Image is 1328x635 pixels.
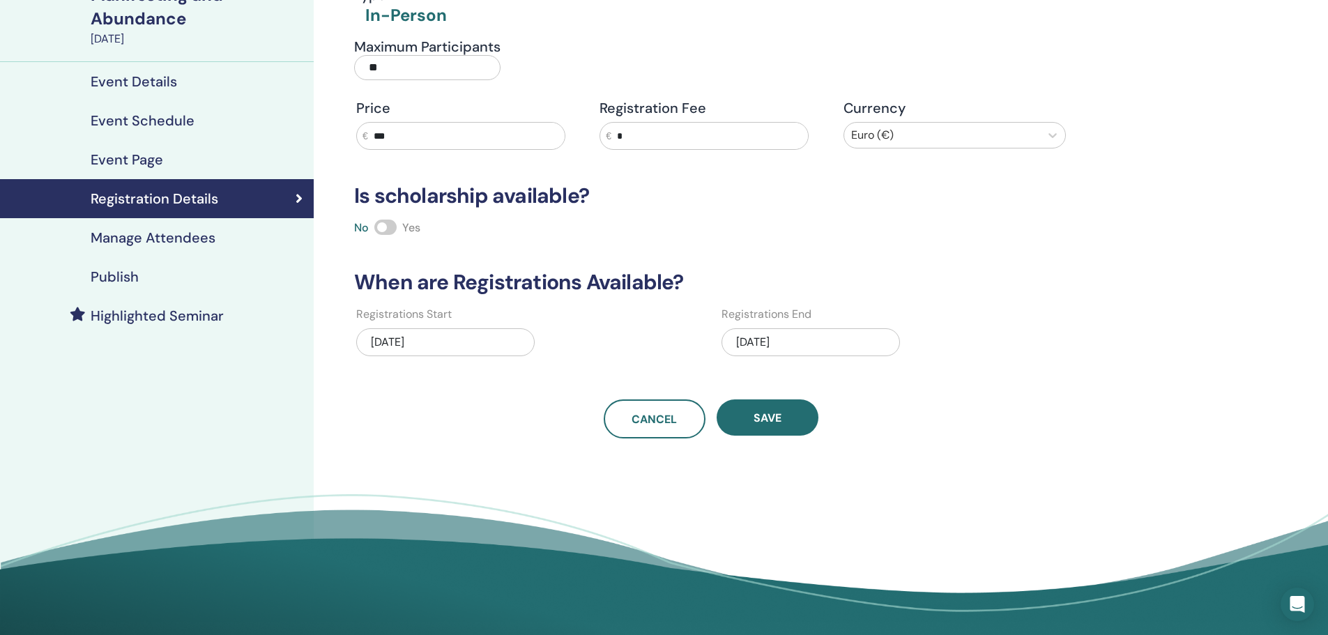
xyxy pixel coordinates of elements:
h4: Currency [844,100,1066,116]
span: Yes [402,220,420,235]
h4: Event Details [91,73,177,90]
label: Registrations End [722,306,811,323]
button: Save [717,399,818,436]
h3: When are Registrations Available? [346,270,1076,295]
span: € [362,129,368,144]
h4: Manage Attendees [91,229,215,246]
span: Cancel [632,412,677,427]
span: € [606,129,611,144]
div: Open Intercom Messenger [1281,588,1314,621]
h4: Registration Fee [600,100,822,116]
span: Save [754,411,781,425]
h4: Maximum Participants [354,38,501,55]
h3: Is scholarship available? [346,183,1076,208]
span: No [354,220,369,235]
label: Registrations Start [356,306,452,323]
h4: Event Schedule [91,112,194,129]
div: [DATE] [356,328,535,356]
div: In-Person [365,3,447,27]
input: Maximum Participants [354,55,501,80]
h4: Publish [91,268,139,285]
div: [DATE] [722,328,900,356]
a: Cancel [604,399,705,438]
h4: Event Page [91,151,163,168]
h4: Highlighted Seminar [91,307,224,324]
h4: Registration Details [91,190,218,207]
div: [DATE] [91,31,305,47]
h4: Price [356,100,579,116]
